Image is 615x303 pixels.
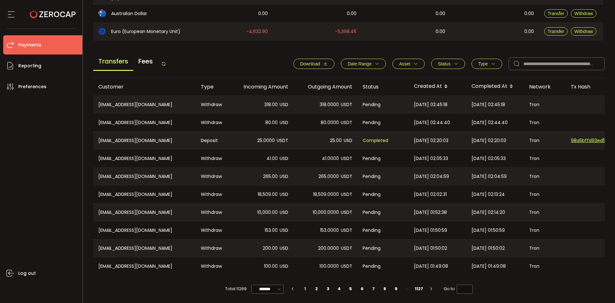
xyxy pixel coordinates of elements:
span: Reporting [18,61,41,71]
div: Tron [524,149,566,167]
div: Withdraw [196,114,229,131]
span: Pending [363,119,381,126]
span: -5,398.46 [335,28,357,35]
div: [EMAIL_ADDRESS][DOMAIN_NAME] [93,149,196,167]
img: aud_portfolio.svg [98,10,106,17]
span: Payments [18,40,41,50]
li: 4 [334,284,345,293]
span: 18,509.00 [258,191,278,198]
div: [EMAIL_ADDRESS][DOMAIN_NAME] [93,257,196,275]
span: Transfer [548,29,564,34]
div: [EMAIL_ADDRESS][DOMAIN_NAME] [93,168,196,185]
span: 153.0000 [320,227,339,234]
span: 10,000.0000 [313,209,339,216]
span: [DATE] 01:50:59 [414,227,447,234]
div: Withdraw [196,149,229,167]
span: Type [478,61,488,66]
span: Total 11269 [225,284,247,293]
span: [DATE] 02:04:59 [414,173,449,180]
li: 7 [368,284,379,293]
span: 100.0000 [319,263,339,270]
span: USDT [341,155,352,162]
span: 200.0000 [318,245,339,252]
div: Tron [524,185,566,203]
span: Euro (European Monetary Unit) [111,28,180,35]
span: 41.00 [266,155,278,162]
span: USD [280,191,288,198]
span: [DATE] 02:05:33 [414,155,448,162]
div: Chat Widget [583,272,615,303]
span: 153.00 [265,227,278,234]
span: USD [280,101,288,108]
span: 0.00 [347,10,357,17]
div: Incoming Amount [229,83,293,90]
span: USDT [341,191,352,198]
div: [EMAIL_ADDRESS][DOMAIN_NAME] [93,204,196,221]
span: [DATE] 02:44:40 [414,119,450,126]
div: Tron [524,132,566,149]
div: Type [196,83,229,90]
li: 5 [345,284,357,293]
span: 25.0000 [257,137,275,144]
span: 100.00 [264,263,278,270]
span: Withdraw [574,11,593,16]
span: [DATE] 02:13:24 [471,191,505,198]
li: 1 [299,284,311,293]
button: Date Range [341,59,386,69]
span: [DATE] 01:50:02 [414,245,447,252]
span: USD [280,119,288,126]
span: [DATE] 02:14:20 [471,209,505,216]
div: Withdraw [196,204,229,221]
span: -4,632.90 [246,28,268,35]
span: Asset [399,61,410,66]
span: USDT [341,227,352,234]
span: Transfer [548,11,564,16]
span: 0.00 [524,10,534,17]
div: Network [524,83,566,90]
span: Pending [363,191,381,198]
div: Withdraw [196,185,229,203]
button: Transfer [544,9,568,18]
span: 18,509.0000 [313,191,339,198]
span: [DATE] 02:05:33 [471,155,506,162]
span: [DATE] 02:44:40 [471,119,508,126]
span: 41.0000 [322,155,339,162]
div: Tron [524,240,566,257]
button: Status [431,59,465,69]
span: Pending [363,101,381,108]
div: Withdraw [196,221,229,239]
span: 265.00 [263,173,278,180]
img: eur_portfolio.svg [98,28,106,35]
span: USD [280,227,288,234]
span: USD [280,209,288,216]
span: [DATE] 02:02:31 [414,191,447,198]
div: Withdraw [196,96,229,113]
div: Withdraw [196,240,229,257]
div: [EMAIL_ADDRESS][DOMAIN_NAME] [93,221,196,239]
span: [DATE] 02:04:59 [471,173,507,180]
span: Status [438,61,451,66]
span: USD [280,245,288,252]
span: 80.0000 [321,119,339,126]
div: [EMAIL_ADDRESS][DOMAIN_NAME] [93,114,196,131]
div: Status [357,83,409,90]
span: 265.0000 [318,173,339,180]
div: Outgoing Amount [293,83,357,90]
span: USD [280,263,288,270]
span: [DATE] 01:52:38 [414,209,447,216]
div: [EMAIL_ADDRESS][DOMAIN_NAME] [93,96,196,113]
span: USDT [341,245,352,252]
li: 3 [322,284,334,293]
span: Pending [363,245,381,252]
div: [EMAIL_ADDRESS][DOMAIN_NAME] [93,240,196,257]
span: Pending [363,155,381,162]
div: [EMAIL_ADDRESS][DOMAIN_NAME] [93,132,196,149]
span: [DATE] 01:50:02 [471,245,505,252]
button: Download [293,59,334,69]
span: 0.00 [436,28,445,35]
span: 200.00 [263,245,278,252]
div: Tron [524,204,566,221]
div: Withdraw [196,168,229,185]
div: Deposit [196,132,229,149]
span: [DATE] 01:49:08 [414,263,448,270]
